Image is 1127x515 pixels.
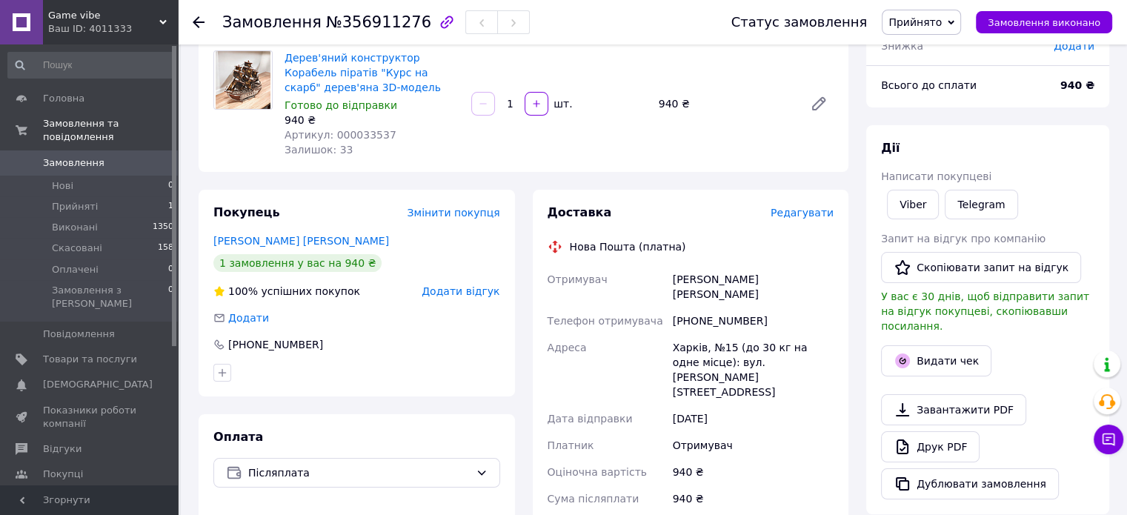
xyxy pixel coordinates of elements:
span: Змінити покупця [408,207,500,219]
span: Показники роботи компанії [43,404,137,431]
span: Товари та послуги [43,353,137,366]
a: Друк PDF [881,431,980,462]
a: Viber [887,190,939,219]
div: [PERSON_NAME] [PERSON_NAME] [670,266,837,308]
span: Відгуки [43,442,82,456]
span: Прийнято [888,16,942,28]
span: 0 [168,179,173,193]
span: Знижка [881,40,923,52]
div: 1 замовлення у вас на 940 ₴ [213,254,382,272]
span: Платник [548,439,594,451]
span: Прийняті [52,200,98,213]
div: 940 ₴ [285,113,459,127]
div: Нова Пошта (платна) [566,239,690,254]
div: [PHONE_NUMBER] [227,337,325,352]
a: Дерев'яний конструктор Корабель піратів "Курс на скарб" дерев'яна 3D-модель [285,52,441,93]
span: Написати покупцеві [881,170,991,182]
span: 100% [228,285,258,297]
span: Виконані [52,221,98,234]
div: Ваш ID: 4011333 [48,22,178,36]
button: Чат з покупцем [1094,425,1123,454]
a: Telegram [945,190,1017,219]
span: Дата відправки [548,413,633,425]
span: [DEMOGRAPHIC_DATA] [43,378,153,391]
button: Замовлення виконано [976,11,1112,33]
span: Післяплата [248,465,470,481]
b: 940 ₴ [1060,79,1094,91]
span: Отримувач [548,273,608,285]
button: Скопіювати запит на відгук [881,252,1081,283]
div: Харків, №15 (до 30 кг на одне місце): вул. [PERSON_NAME][STREET_ADDRESS] [670,334,837,405]
span: Скасовані [52,242,102,255]
span: Замовлення [222,13,322,31]
span: Телефон отримувача [548,315,663,327]
span: Замовлення [43,156,104,170]
div: 940 ₴ [653,93,798,114]
span: 1350 [153,221,173,234]
div: Отримувач [670,432,837,459]
span: Запит на відгук про компанію [881,233,1045,245]
button: Видати чек [881,345,991,376]
div: Статус замовлення [731,15,868,30]
div: успішних покупок [213,284,360,299]
span: Головна [43,92,84,105]
span: 158 [158,242,173,255]
div: Повернутися назад [193,15,205,30]
span: Адреса [548,342,587,353]
span: Сума післяплати [548,493,639,505]
span: Нові [52,179,73,193]
span: Артикул: 000033537 [285,129,396,141]
span: №356911276 [326,13,431,31]
span: 0 [168,284,173,310]
span: Всього до сплати [881,79,977,91]
div: 940 ₴ [670,485,837,512]
span: Оплата [213,430,263,444]
span: Готово до відправки [285,99,397,111]
div: шт. [550,96,574,111]
span: 0 [168,263,173,276]
a: Редагувати [804,89,834,119]
img: Дерев'яний конструктор Корабель піратів "Курс на скарб" дерев'яна 3D-модель [216,51,270,109]
span: Додати [1054,40,1094,52]
a: [PERSON_NAME] [PERSON_NAME] [213,235,389,247]
span: Редагувати [771,207,834,219]
span: Покупці [43,468,83,481]
span: Оплачені [52,263,99,276]
span: Повідомлення [43,328,115,341]
span: Додати [228,312,269,324]
span: 1 [168,200,173,213]
span: Game vibe [48,9,159,22]
div: 940 ₴ [670,459,837,485]
span: Дії [881,141,900,155]
span: Замовлення з [PERSON_NAME] [52,284,168,310]
div: [DATE] [670,405,837,432]
input: Пошук [7,52,175,79]
span: Оціночна вартість [548,466,647,478]
span: Замовлення та повідомлення [43,117,178,144]
span: Доставка [548,205,612,219]
a: Завантажити PDF [881,394,1026,425]
button: Дублювати замовлення [881,468,1059,499]
span: Замовлення виконано [988,17,1100,28]
span: Покупець [213,205,280,219]
span: У вас є 30 днів, щоб відправити запит на відгук покупцеві, скопіювавши посилання. [881,290,1089,332]
span: Додати відгук [422,285,499,297]
span: Залишок: 33 [285,144,353,156]
div: [PHONE_NUMBER] [670,308,837,334]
